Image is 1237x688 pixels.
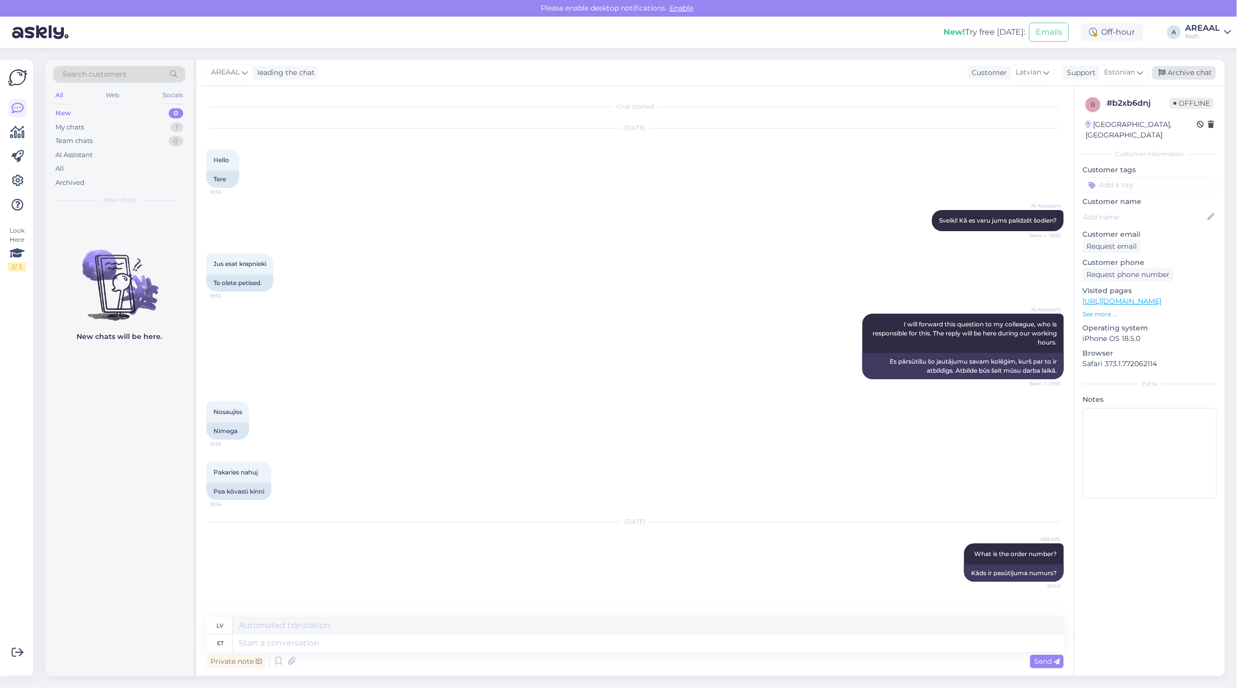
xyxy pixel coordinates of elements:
div: lv [217,617,224,634]
div: et [217,635,224,652]
span: Seen ✓ 19:55 [1023,380,1061,387]
span: Pakaries nahuj [213,468,258,476]
div: Customer [968,67,1007,78]
a: AREAALNish [1185,24,1231,40]
a: [URL][DOMAIN_NAME] [1082,297,1161,306]
input: Add a tag [1082,177,1217,192]
span: AREAAL [211,67,240,78]
span: Seen ✓ 19:55 [1023,232,1061,239]
p: Visited pages [1082,286,1217,296]
div: Support [1063,67,1096,78]
div: Nimega [206,423,249,440]
span: Jus esat krapnieki [213,260,266,267]
p: Customer email [1082,229,1217,240]
div: Es pārsūtīšu šo jautājumu savam kolēģim, kurš par to ir atbildīgs. Atbilde būs šeit mūsu darba la... [862,353,1064,379]
div: 1 [171,122,183,132]
p: Operating system [1082,323,1217,333]
div: leading the chat [253,67,315,78]
span: Enable [667,4,696,13]
div: Chat started [206,102,1064,111]
div: Te olete petised. [206,274,273,292]
span: AREAAL [1023,535,1061,543]
div: Nish [1185,32,1220,40]
span: 19:55 [209,292,247,300]
div: Archive chat [1152,66,1216,80]
div: 2 / 3 [8,262,26,271]
span: Latvian [1015,67,1041,78]
div: Extra [1082,379,1217,388]
div: AREAAL [1185,24,1220,32]
div: Request email [1082,240,1141,253]
span: Estonian [1104,67,1135,78]
div: Archived [55,178,85,188]
span: Nosaujiss [213,408,242,416]
div: Kāds ir pasūtījuma numurs? [964,565,1064,582]
img: Askly Logo [8,68,27,87]
span: Sveiki! Kā es varu jums palīdzēt šodien? [939,217,1057,224]
div: Try free [DATE]: [943,26,1025,38]
p: New chats will be here. [77,331,162,342]
p: Safari 373.1.772062114 [1082,359,1217,369]
span: AI Assistant [1023,306,1061,313]
div: Web [104,89,122,102]
div: Customer information [1082,150,1217,159]
p: Notes [1082,394,1217,405]
div: AI Assistant [55,150,93,160]
div: Private note [206,655,266,668]
p: See more ... [1082,310,1217,319]
p: Customer name [1082,196,1217,207]
p: iPhone OS 18.5.0 [1082,333,1217,344]
div: Request phone number [1082,268,1174,282]
span: Search customers [62,69,126,80]
div: 0 [169,136,183,146]
span: What is the order number? [974,550,1057,558]
p: Customer tags [1082,165,1217,175]
span: I will forward this question to my colleague, who is responsible for this. The reply will be here... [872,320,1058,346]
span: 19:56 [209,501,247,508]
span: 10:40 [1023,582,1061,590]
div: [DATE] [206,517,1064,526]
span: Offline [1170,98,1214,109]
div: [DATE] [206,123,1064,132]
p: Customer phone [1082,257,1217,268]
span: 19:55 [209,440,247,448]
div: [GEOGRAPHIC_DATA], [GEOGRAPHIC_DATA] [1085,119,1197,141]
span: b [1091,101,1096,108]
b: New! [943,27,965,37]
p: Browser [1082,348,1217,359]
span: Send [1034,657,1060,666]
div: Team chats [55,136,93,146]
input: Add name [1083,212,1205,223]
div: Look Here [8,226,26,271]
div: Tere [206,171,239,188]
div: Socials [161,89,185,102]
span: AI Assistant [1023,202,1061,210]
div: Off-hour [1081,23,1143,41]
span: Hello [213,156,229,164]
button: Emails [1029,23,1069,42]
div: New [55,108,71,118]
div: A [1167,25,1181,39]
div: # b2xb6dnj [1107,97,1170,109]
div: My chats [55,122,84,132]
div: All [55,164,64,174]
div: All [53,89,65,102]
div: Pea kõvasti kinni [206,483,271,500]
img: No chats [45,232,193,322]
span: 19:55 [209,188,247,196]
span: New chats [103,195,135,204]
div: 0 [169,108,183,118]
